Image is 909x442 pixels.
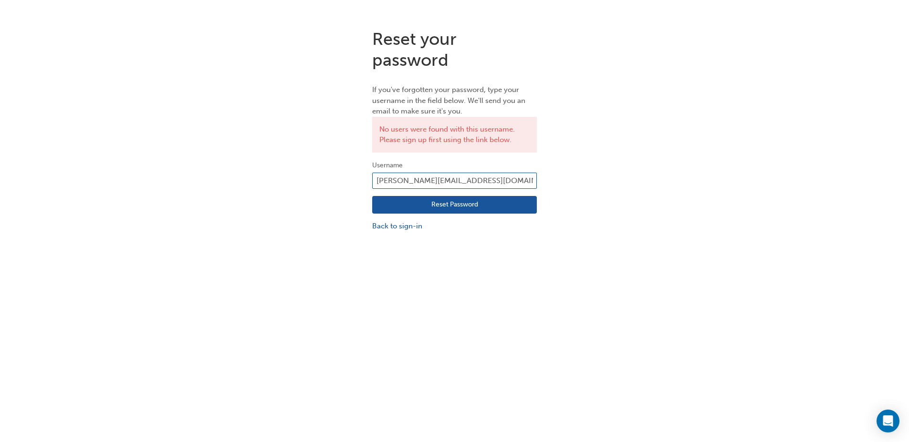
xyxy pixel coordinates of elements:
div: No users were found with this username. Please sign up first using the link below. [372,117,537,153]
label: Username [372,160,537,171]
div: Open Intercom Messenger [877,410,899,432]
p: If you've forgotten your password, type your username in the field below. We'll send you an email... [372,84,537,117]
h1: Reset your password [372,29,537,70]
input: Username [372,173,537,189]
button: Reset Password [372,196,537,214]
a: Back to sign-in [372,221,537,232]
